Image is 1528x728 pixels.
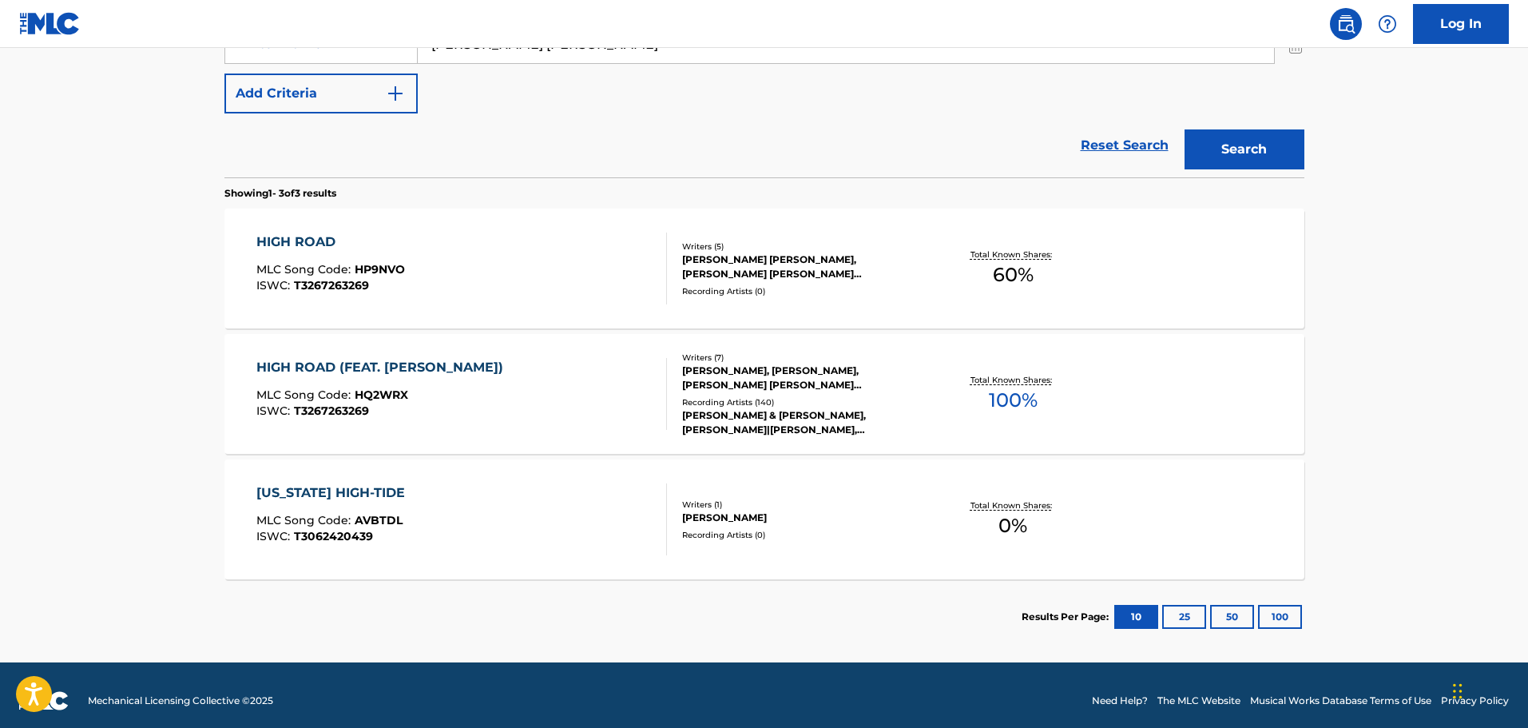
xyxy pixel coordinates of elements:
p: Total Known Shares: [970,499,1056,511]
span: T3267263269 [294,278,369,292]
a: Reset Search [1073,128,1177,163]
span: 0 % [998,511,1027,540]
div: Recording Artists ( 140 ) [682,396,923,408]
div: [PERSON_NAME], [PERSON_NAME], [PERSON_NAME] [PERSON_NAME] [PERSON_NAME], [PERSON_NAME], [PERSON_N... [682,364,923,392]
div: Drag [1453,667,1463,715]
p: Total Known Shares: [970,249,1056,261]
span: Mechanical Licensing Collective © 2025 [88,694,273,708]
span: ISWC : [256,404,294,418]
a: Log In [1413,4,1509,44]
div: Writers ( 5 ) [682,241,923,253]
button: Search [1185,129,1304,169]
span: ISWC : [256,278,294,292]
button: Add Criteria [224,74,418,113]
div: [PERSON_NAME] & [PERSON_NAME], [PERSON_NAME]|[PERSON_NAME], [PERSON_NAME] [PERSON_NAME], [PERSON_... [682,408,923,437]
p: Showing 1 - 3 of 3 results [224,186,336,201]
a: Privacy Policy [1441,694,1509,708]
button: 10 [1114,605,1158,629]
a: HIGH ROADMLC Song Code:HP9NVOISWC:T3267263269Writers (5)[PERSON_NAME] [PERSON_NAME], [PERSON_NAME... [224,209,1304,328]
span: HQ2WRX [355,388,408,402]
span: 100 % [989,386,1038,415]
img: help [1378,14,1397,34]
button: 25 [1162,605,1206,629]
span: T3062420439 [294,529,373,543]
img: MLC Logo [19,12,81,35]
div: HIGH ROAD [256,233,405,252]
span: MLC Song Code : [256,262,355,276]
p: Results Per Page: [1022,610,1113,624]
div: Help [1371,8,1403,40]
div: Recording Artists ( 0 ) [682,529,923,541]
span: AVBTDL [355,513,403,527]
div: Writers ( 1 ) [682,499,923,511]
div: [PERSON_NAME] [682,511,923,525]
span: MLC Song Code : [256,388,355,402]
button: 100 [1258,605,1302,629]
div: Recording Artists ( 0 ) [682,285,923,297]
a: The MLC Website [1157,694,1240,708]
div: HIGH ROAD (FEAT. [PERSON_NAME]) [256,358,511,377]
div: [US_STATE] HIGH-TIDE [256,483,413,503]
span: MLC Song Code : [256,513,355,527]
iframe: Chat Widget [1448,651,1528,728]
a: [US_STATE] HIGH-TIDEMLC Song Code:AVBTDLISWC:T3062420439Writers (1)[PERSON_NAME]Recording Artists... [224,459,1304,579]
span: 60 % [993,261,1034,289]
div: [PERSON_NAME] [PERSON_NAME], [PERSON_NAME] [PERSON_NAME] [PERSON_NAME] [PERSON_NAME] [682,253,923,281]
span: T3267263269 [294,404,369,418]
a: Public Search [1330,8,1362,40]
div: Writers ( 7 ) [682,352,923,364]
span: HP9NVO [355,262,405,276]
a: Musical Works Database Terms of Use [1250,694,1431,708]
p: Total Known Shares: [970,374,1056,386]
a: HIGH ROAD (FEAT. [PERSON_NAME])MLC Song Code:HQ2WRXISWC:T3267263269Writers (7)[PERSON_NAME], [PER... [224,334,1304,454]
a: Need Help? [1092,694,1148,708]
span: ISWC : [256,529,294,543]
img: search [1336,14,1355,34]
img: 9d2ae6d4665cec9f34b9.svg [386,84,405,103]
button: 50 [1210,605,1254,629]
